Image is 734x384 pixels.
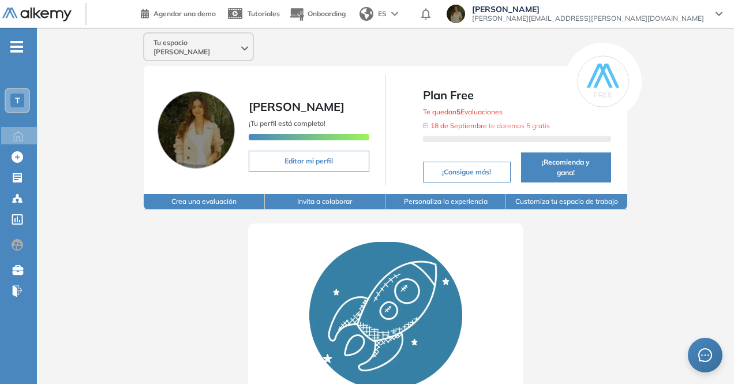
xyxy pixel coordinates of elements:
[456,107,460,116] b: 5
[153,9,216,18] span: Agendar una demo
[359,7,373,21] img: world
[526,250,734,384] iframe: Chat Widget
[265,194,385,210] button: Invita a colaborar
[423,87,611,104] span: Plan Free
[144,194,264,210] button: Crea una evaluación
[423,162,511,182] button: ¡Consigue más!
[423,107,503,116] span: Te quedan Evaluaciones
[308,9,346,18] span: Onboarding
[249,151,369,172] button: Editar mi perfil
[249,99,344,114] span: [PERSON_NAME]
[385,194,506,210] button: Personaliza la experiencia
[472,14,704,23] span: [PERSON_NAME][EMAIL_ADDRESS][PERSON_NAME][DOMAIN_NAME]
[158,91,235,169] img: Foto de perfil
[521,152,611,182] button: ¡Recomienda y gana!
[506,194,627,210] button: Customiza tu espacio de trabajo
[153,38,239,57] span: Tu espacio [PERSON_NAME]
[289,2,346,27] button: Onboarding
[472,5,704,14] span: [PERSON_NAME]
[391,12,398,16] img: arrow
[10,46,23,48] i: -
[248,9,280,18] span: Tutoriales
[249,119,325,128] span: ¡Tu perfil está completo!
[526,250,734,384] div: Widget de chat
[430,121,487,130] b: 18 de Septiembre
[378,9,387,19] span: ES
[15,96,20,105] span: T
[423,121,550,130] span: El te daremos 5 gratis
[2,8,72,22] img: Logo
[141,6,216,20] a: Agendar una demo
